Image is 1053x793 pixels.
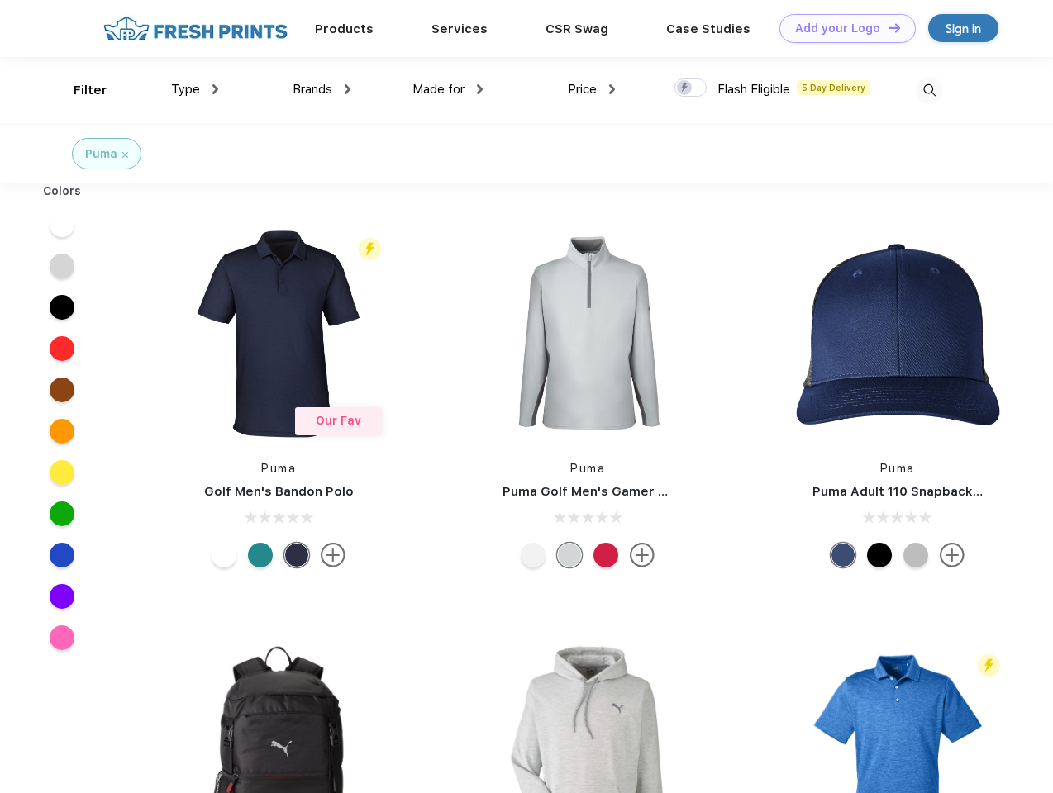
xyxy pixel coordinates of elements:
img: more.svg [321,543,345,567]
img: dropdown.png [609,84,615,94]
div: High Rise [557,543,582,567]
div: Peacoat Qut Shd [831,543,855,567]
img: func=resize&h=266 [478,224,698,444]
a: Services [431,21,488,36]
img: func=resize&h=266 [788,224,1008,444]
span: Brands [293,82,332,97]
img: fo%20logo%202.webp [98,14,293,43]
a: Puma Golf Men's Gamer Golf Quarter-Zip [503,484,764,499]
div: Add your Logo [795,21,880,36]
div: Bright White [521,543,546,567]
a: Golf Men's Bandon Polo [204,484,354,499]
span: Price [568,82,597,97]
div: Sign in [946,19,981,38]
a: CSR Swag [546,21,608,36]
div: Ski Patrol [593,543,618,567]
a: Puma [261,462,296,475]
img: flash_active_toggle.svg [978,654,1000,677]
img: more.svg [940,543,965,567]
a: Sign in [928,14,998,42]
a: Products [315,21,374,36]
div: Colors [31,183,94,200]
img: dropdown.png [477,84,483,94]
span: Type [171,82,200,97]
img: func=resize&h=266 [169,224,388,444]
div: Green Lagoon [248,543,273,567]
a: Puma [570,462,605,475]
div: Filter [74,81,107,100]
div: Bright White [212,543,236,567]
img: filter_cancel.svg [122,152,128,158]
div: Pma Blk Pma Blk [867,543,892,567]
img: desktop_search.svg [916,77,943,104]
span: 5 Day Delivery [797,80,870,95]
div: Quarry with Brt Whit [903,543,928,567]
img: DT [889,23,900,32]
span: Made for [412,82,465,97]
div: Navy Blazer [284,543,309,567]
img: dropdown.png [212,84,218,94]
img: flash_active_toggle.svg [359,238,381,260]
a: Puma [880,462,915,475]
div: Puma [85,145,117,163]
img: more.svg [630,543,655,567]
span: Our Fav [316,414,361,427]
span: Flash Eligible [717,82,790,97]
img: dropdown.png [345,84,350,94]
